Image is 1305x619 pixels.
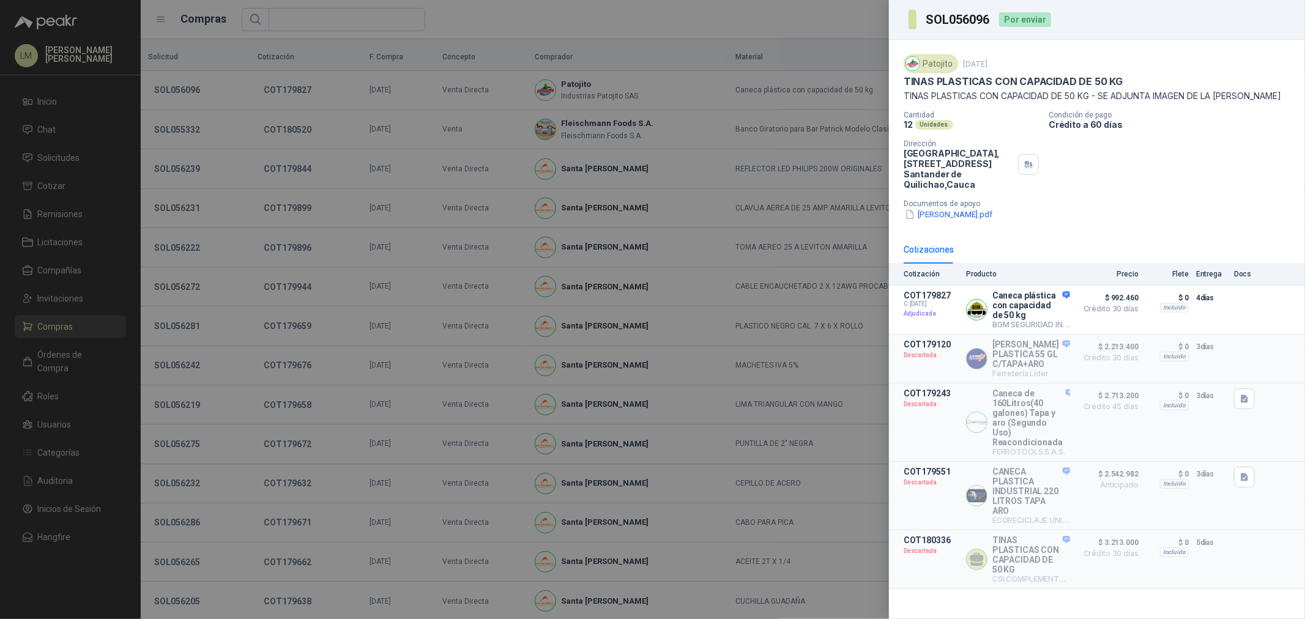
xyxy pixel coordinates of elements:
p: Cantidad [904,111,1039,119]
p: $ 0 [1146,535,1189,550]
p: Descartada [904,398,959,410]
div: Por enviar [999,12,1051,27]
span: C: [DATE] [904,300,959,308]
p: Adjudicada [904,308,959,320]
div: Incluido [1160,352,1189,361]
button: [PERSON_NAME].pdf [904,208,994,221]
span: $ 2.713.200 [1077,388,1139,403]
p: Descartada [904,349,959,361]
p: COT179551 [904,467,959,476]
p: COT180336 [904,535,959,545]
div: Incluido [1160,479,1189,489]
p: $ 0 [1146,291,1189,305]
img: Company Logo [967,300,987,320]
p: $ 0 [1146,467,1189,481]
p: $ 0 [1146,388,1189,403]
p: 12 [904,119,913,130]
p: Caneca plástica con capacidad de 50 kg [992,291,1070,320]
p: FERROTOOLS S.A.S. [992,447,1070,456]
p: Ferretería Líder [992,369,1070,378]
p: CSI COMPLEMENTOS Y SUMINISTROS INDUSTRIALES SAS [992,574,1070,584]
span: $ 2.542.982 [1077,467,1139,481]
p: Producto [966,270,1070,278]
span: $ 3.213.000 [1077,535,1139,550]
img: Company Logo [967,412,987,432]
p: Precio [1077,270,1139,278]
span: $ 992.460 [1077,291,1139,305]
span: Anticipado [1077,481,1139,489]
p: TINAS PLASTICAS CON CAPACIDAD DE 50 KG [904,75,1123,88]
p: [DATE] [963,59,987,69]
img: Company Logo [967,486,987,506]
p: Entrega [1196,270,1227,278]
img: Company Logo [906,57,920,70]
p: $ 0 [1146,339,1189,354]
img: Company Logo [967,349,987,369]
p: Condición de pago [1049,111,1300,119]
div: Incluido [1160,303,1189,313]
p: Documentos de apoyo [904,199,1300,208]
p: Docs [1234,270,1259,278]
p: COT179827 [904,291,959,300]
p: 3 días [1196,339,1227,354]
p: Descartada [904,545,959,557]
p: CANECA PLASTICA INDUSTRIAL 220 LITROS TAPA ARO [992,467,1070,516]
p: [PERSON_NAME] PLASTICA 55 GL C/TAPA+ARO [992,339,1070,369]
p: 4 días [1196,291,1227,305]
p: Descartada [904,476,959,489]
h3: SOL056096 [926,13,992,26]
p: Caneca de 160Litros(40 galones) Tapa y aro (Segundo Uso) Reacondicionada [992,388,1070,447]
p: TINAS PLASTICAS CON CAPACIDAD DE 50 KG - SE ADJUNTA IMAGEN DE LA [PERSON_NAME] [904,91,1290,101]
div: Incluido [1160,547,1189,557]
p: 5 días [1196,535,1227,550]
div: Patojito [904,54,958,73]
p: 3 días [1196,467,1227,481]
p: Cotización [904,270,959,278]
span: Crédito 30 días [1077,305,1139,313]
div: Cotizaciones [904,243,954,256]
p: Flete [1146,270,1189,278]
p: [GEOGRAPHIC_DATA], [STREET_ADDRESS] Santander de Quilichao , Cauca [904,148,1013,190]
p: Crédito a 60 días [1049,119,1300,130]
p: TINAS PLASTICAS CON CAPACIDAD DE 50 KG [992,535,1070,574]
span: $ 2.213.400 [1077,339,1139,354]
p: ECORECICLAJE UNIVERSAL [992,516,1070,525]
span: Crédito 30 días [1077,550,1139,557]
div: Unidades [915,120,953,130]
p: 3 días [1196,388,1227,403]
p: COT179120 [904,339,959,349]
p: Dirección [904,139,1013,148]
p: COT179243 [904,388,959,398]
div: Incluido [1160,401,1189,410]
span: Crédito 30 días [1077,354,1139,361]
p: BGM SEGURIDAD INDUSTRIAL Y DOTACIÓN [992,320,1070,329]
span: Crédito 45 días [1077,403,1139,410]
